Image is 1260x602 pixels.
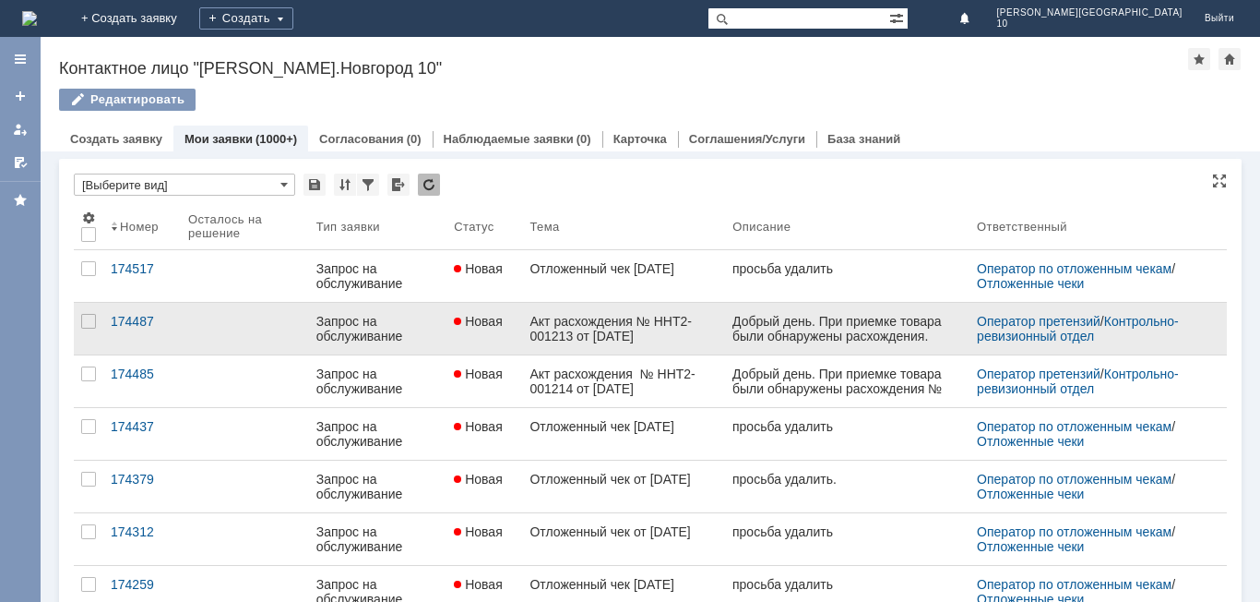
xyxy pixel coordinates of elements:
[529,314,718,343] div: Акт расхождения № ННТ2-001213 от [DATE]
[70,132,162,146] a: Создать заявку
[309,250,447,302] a: Запрос на обслуживание
[522,355,725,407] a: Акт расхождения № ННТ2-001214 от [DATE]
[1188,48,1210,70] div: Добавить в избранное
[6,148,35,177] a: Мои согласования
[81,211,96,225] span: Настройки
[103,408,181,460] a: 174437
[889,8,908,26] span: Расширенный поиск
[103,513,181,565] a: 174312
[977,261,1205,291] div: /
[103,250,181,302] a: 174517
[357,174,379,196] div: Фильтрация...
[111,524,173,539] div: 174312
[319,132,404,146] a: Согласования
[316,419,440,449] div: Запрос на обслуживание
[977,367,1100,381] a: Оператор претензий
[454,577,503,592] span: Новая
[977,276,1084,291] a: Отложенные чеки
[977,367,1205,396] div: /
[827,132,900,146] a: База знаний
[977,367,1179,396] a: Контрольно-ревизионный отдел
[22,11,37,26] a: Перейти на домашнюю страницу
[199,7,293,30] div: Создать
[977,487,1084,501] a: Отложенные чеки
[309,513,447,565] a: Запрос на обслуживание
[444,132,574,146] a: Наблюдаемые заявки
[309,408,447,460] a: Запрос на обслуживание
[446,408,522,460] a: Новая
[111,472,173,487] div: 174379
[103,203,181,250] th: Номер
[529,577,718,592] div: Отложенный чек [DATE]
[454,220,493,234] div: Статус
[454,261,503,276] span: Новая
[316,220,380,234] div: Тип заявки
[454,472,503,487] span: Новая
[529,261,718,276] div: Отложенный чек [DATE]
[446,203,522,250] th: Статус
[316,367,440,396] div: Запрос на обслуживание
[407,132,422,146] div: (0)
[111,577,173,592] div: 174259
[522,513,725,565] a: Отложенный чек от [DATE]
[111,367,173,381] div: 174485
[977,314,1100,329] a: Оператор претензий
[977,472,1205,501] div: /
[977,419,1171,434] a: Оператор по отложенным чекам
[529,419,718,434] div: Отложенный чек [DATE]
[977,577,1171,592] a: Оператор по отложенным чекам
[446,461,522,512] a: Новая
[303,174,326,196] div: Сохранить вид
[22,11,37,26] img: logo
[59,59,1188,78] div: Контактное лицо "[PERSON_NAME].Новгород 10"
[446,355,522,407] a: Новая
[111,314,173,329] div: 174487
[316,524,440,554] div: Запрос на обслуживание
[977,539,1084,554] a: Отложенные чеки
[309,355,447,407] a: Запрос на обслуживание
[529,220,559,234] div: Тема
[529,472,718,487] div: Отложенный чек от [DATE]
[446,513,522,565] a: Новая
[256,132,297,146] div: (1000+)
[446,303,522,355] a: Новая
[977,261,1171,276] a: Оператор по отложенным чекам
[309,461,447,512] a: Запрос на обслуживание
[454,419,503,434] span: Новая
[103,461,181,512] a: 174379
[334,174,356,196] div: Сортировка...
[103,355,181,407] a: 174485
[977,524,1171,539] a: Оператор по отложенным чекам
[111,419,173,434] div: 174437
[689,132,805,146] a: Соглашения/Услуги
[309,203,447,250] th: Тип заявки
[1218,48,1241,70] div: Сделать домашней страницей
[184,132,253,146] a: Мои заявки
[316,261,440,291] div: Запрос на обслуживание
[529,524,718,539] div: Отложенный чек от [DATE]
[1212,174,1227,188] div: На всю страницу
[522,461,725,512] a: Отложенный чек от [DATE]
[111,261,173,276] div: 174517
[522,250,725,302] a: Отложенный чек [DATE]
[103,303,181,355] a: 174487
[454,524,503,539] span: Новая
[977,419,1205,449] div: /
[316,314,440,343] div: Запрос на обслуживание
[997,18,1183,30] span: 10
[387,174,410,196] div: Экспорт списка
[454,367,503,381] span: Новая
[613,132,667,146] a: Карточка
[418,174,440,196] div: Обновлять список
[977,434,1084,449] a: Отложенные чеки
[977,314,1205,343] div: /
[997,7,1183,18] span: [PERSON_NAME][GEOGRAPHIC_DATA]
[454,314,503,329] span: Новая
[522,203,725,250] th: Тема
[529,367,718,396] div: Акт расхождения № ННТ2-001214 от [DATE]
[188,212,287,240] div: Осталось на решение
[181,203,309,250] th: Осталось на решение
[977,314,1179,343] a: Контрольно-ревизионный отдел
[977,220,1067,234] div: Ответственный
[732,220,790,234] div: Описание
